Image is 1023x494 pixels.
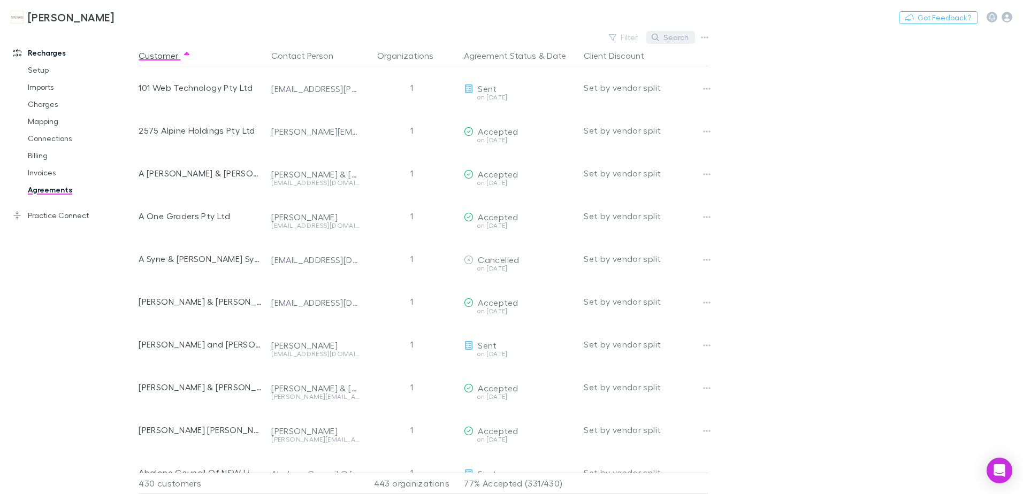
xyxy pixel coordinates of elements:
div: Set by vendor split [584,66,708,109]
div: on [DATE] [464,308,575,314]
div: Set by vendor split [584,109,708,152]
a: Practice Connect [2,207,144,224]
button: Filter [604,31,644,44]
span: Sent [478,340,497,350]
div: Set by vendor split [584,237,708,280]
div: 1 [363,195,460,237]
div: [EMAIL_ADDRESS][DOMAIN_NAME] [271,180,359,186]
div: Set by vendor split [584,408,708,451]
span: Sent [478,468,497,478]
span: Accepted [478,212,518,222]
a: Imports [17,79,144,96]
div: Set by vendor split [584,280,708,323]
div: [PERSON_NAME] & [PERSON_NAME] & [PERSON_NAME] & [PERSON_NAME] [271,383,359,393]
span: Accepted [478,297,518,307]
div: Open Intercom Messenger [987,458,1012,483]
span: Accepted [478,383,518,393]
button: Agreement Status [464,45,536,66]
button: Search [646,31,695,44]
div: 1 [363,152,460,195]
div: [PERSON_NAME] & [PERSON_NAME] [271,169,359,180]
div: Set by vendor split [584,195,708,237]
div: [PERSON_NAME][EMAIL_ADDRESS][DOMAIN_NAME] [271,126,359,137]
button: Contact Person [271,45,346,66]
div: on [DATE] [464,137,575,143]
h3: [PERSON_NAME] [28,11,114,24]
div: 2575 Alpine Holdings Pty Ltd [139,109,263,152]
div: Abalone Council Of NSW Limited [139,451,263,494]
div: [EMAIL_ADDRESS][DOMAIN_NAME] [271,254,359,265]
span: Accepted [478,126,518,136]
span: Cancelled [478,254,519,265]
a: Mapping [17,113,144,130]
div: 1 [363,66,460,109]
p: 77% Accepted (331/430) [464,473,575,493]
div: [EMAIL_ADDRESS][DOMAIN_NAME] [271,351,359,357]
div: [PERSON_NAME] & [PERSON_NAME] & [PERSON_NAME] & [PERSON_NAME] [139,366,263,408]
a: Charges [17,96,144,113]
div: 1 [363,109,460,152]
div: Set by vendor split [584,152,708,195]
div: on [DATE] [464,94,575,101]
div: Set by vendor split [584,366,708,408]
button: Customer [139,45,191,66]
div: [PERSON_NAME] [271,212,359,222]
div: [EMAIL_ADDRESS][DOMAIN_NAME] [271,222,359,229]
div: 1 [363,366,460,408]
a: Agreements [17,181,144,198]
div: & [464,45,575,66]
div: [EMAIL_ADDRESS][DOMAIN_NAME] [271,297,359,308]
div: [PERSON_NAME][EMAIL_ADDRESS][DOMAIN_NAME] [271,436,359,443]
a: Invoices [17,164,144,181]
button: Client Discount [584,45,657,66]
div: 1 [363,323,460,366]
div: 1 [363,280,460,323]
div: 1 [363,408,460,451]
div: on [DATE] [464,222,575,229]
a: Recharges [2,44,144,61]
div: [PERSON_NAME] [271,340,359,351]
div: [PERSON_NAME] [271,426,359,436]
div: Set by vendor split [584,323,708,366]
div: A Syne & [PERSON_NAME] Syne & [PERSON_NAME] [PERSON_NAME] & R Syne [139,237,263,280]
div: 1 [363,451,460,494]
a: Billing [17,147,144,164]
div: [PERSON_NAME] and [PERSON_NAME] [139,323,263,366]
span: Accepted [478,169,518,179]
span: Sent [478,83,497,94]
div: 1 [363,237,460,280]
div: Set by vendor split [584,451,708,494]
div: [PERSON_NAME][EMAIL_ADDRESS][DOMAIN_NAME] [271,393,359,400]
div: A One Graders Pty Ltd [139,195,263,237]
a: Connections [17,130,144,147]
div: on [DATE] [464,436,575,443]
span: Accepted [478,426,518,436]
a: Setup [17,61,144,79]
div: A [PERSON_NAME] & [PERSON_NAME] [139,152,263,195]
div: on [DATE] [464,351,575,357]
button: Date [547,45,566,66]
div: Abalone Council Of NSW Limited [271,468,359,479]
div: 430 customers [139,473,267,494]
div: [PERSON_NAME] & [PERSON_NAME] [139,280,263,323]
div: on [DATE] [464,180,575,186]
div: on [DATE] [464,265,575,272]
div: 101 Web Technology Pty Ltd [139,66,263,109]
div: on [DATE] [464,393,575,400]
div: [EMAIL_ADDRESS][PERSON_NAME][DOMAIN_NAME] [271,83,359,94]
a: [PERSON_NAME] [4,4,120,30]
img: Hales Douglass's Logo [11,11,24,24]
div: 443 organizations [363,473,460,494]
div: [PERSON_NAME] [PERSON_NAME] [139,408,263,451]
button: Organizations [377,45,446,66]
button: Got Feedback? [899,11,978,24]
